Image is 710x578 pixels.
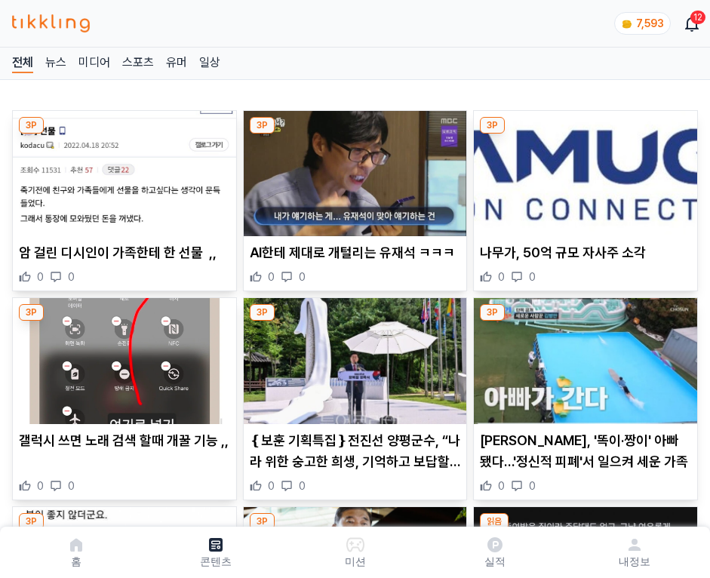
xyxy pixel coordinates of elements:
p: 실적 [484,554,506,569]
div: 3P [480,304,505,321]
span: 0 [68,478,75,493]
img: AI한테 제대로 개털리는 유재석 ㅋㅋㅋ [244,111,467,236]
div: 3P [480,117,505,134]
div: 읽음 [480,513,509,530]
a: 유머 [166,54,187,73]
a: 일상 [199,54,220,73]
p: 암 걸린 디시인이 가족한테 한 선물 ,, [19,242,230,263]
div: 3P [250,304,275,321]
a: 콘텐츠 [146,533,285,572]
div: 12 [690,11,705,24]
a: 실적 [425,533,564,572]
a: 전체 [12,54,33,73]
div: 3P ❴보훈 기획특집❵전진선 양평군수, “나라 위한 숭고한 희생, 기억하고 보답할 것” ❴보훈 기획특집❵전진선 양평군수, “나라 위한 숭고한 희생, 기억하고 보답할 것” 0 0 [243,297,468,500]
a: 미디어 [78,54,110,73]
span: 0 [68,269,75,284]
img: 미션 [346,536,364,554]
p: 나무가, 50억 규모 자사주 소각 [480,242,691,263]
span: 0 [498,478,505,493]
p: ❴보훈 기획특집❵전진선 양평군수, “나라 위한 숭고한 희생, 기억하고 보답할 것” [250,430,461,472]
img: 티끌링 [12,14,90,32]
span: 0 [299,269,306,284]
div: 3P [19,117,44,134]
img: 나무가, 50억 규모 자사주 소각 [474,111,697,236]
span: 0 [299,478,306,493]
div: 3P 나무가, 50억 규모 자사주 소각 나무가, 50억 규모 자사주 소각 0 0 [473,110,698,291]
a: 스포츠 [122,54,154,73]
img: ❴보훈 기획특집❵전진선 양평군수, “나라 위한 숭고한 희생, 기억하고 보답할 것” [244,298,467,423]
div: 3P [19,513,44,530]
div: 3P 갤럭시 쓰면 노래 검색 할때 개꿀 기능 ,, 갤럭시 쓰면 노래 검색 할때 개꿀 기능 ,, 0 0 [12,297,237,500]
p: 갤럭시 쓰면 노래 검색 할때 개꿀 기능 ,, [19,430,230,451]
span: 0 [268,478,275,493]
span: 7,593 [636,17,664,29]
div: 3P [250,513,275,530]
a: 내정보 [564,533,704,572]
div: 3P 암 걸린 디시인이 가족한테 한 선물 ,, 암 걸린 디시인이 가족한테 한 선물 ,, 0 0 [12,110,237,291]
p: [PERSON_NAME], '똑이·짱이' 아빠 됐다…'정신적 피폐'서 일으켜 세운 가족 [480,430,691,472]
div: 3P [250,117,275,134]
div: 3P AI한테 제대로 개털리는 유재석 ㅋㅋㅋ AI한테 제대로 개털리는 유재석 ㅋㅋㅋ 0 0 [243,110,468,291]
div: 3P [19,304,44,321]
a: 홈 [6,533,146,572]
a: 12 [686,14,698,32]
span: 0 [498,269,505,284]
span: 0 [268,269,275,284]
img: coin [621,18,633,30]
img: 김병만, '똑이·짱이' 아빠 됐다…'정신적 피폐'서 일으켜 세운 가족 [474,298,697,423]
span: 0 [529,478,536,493]
img: 암 걸린 디시인이 가족한테 한 선물 ,, [13,111,236,236]
img: 갤럭시 쓰면 노래 검색 할때 개꿀 기능 ,, [13,298,236,423]
span: 0 [37,478,44,493]
div: 3P 김병만, '똑이·짱이' 아빠 됐다…'정신적 피폐'서 일으켜 세운 가족 [PERSON_NAME], '똑이·짱이' 아빠 됐다…'정신적 피폐'서 일으켜 세운 가족 0 0 [473,297,698,500]
p: 내정보 [619,554,650,569]
a: coin 7,593 [614,12,668,35]
span: 0 [37,269,44,284]
p: AI한테 제대로 개털리는 유재석 ㅋㅋㅋ [250,242,461,263]
a: 뉴스 [45,54,66,73]
p: 콘텐츠 [200,554,232,569]
span: 0 [529,269,536,284]
button: 미션 [285,533,425,572]
p: 미션 [345,554,366,569]
p: 홈 [71,554,81,569]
